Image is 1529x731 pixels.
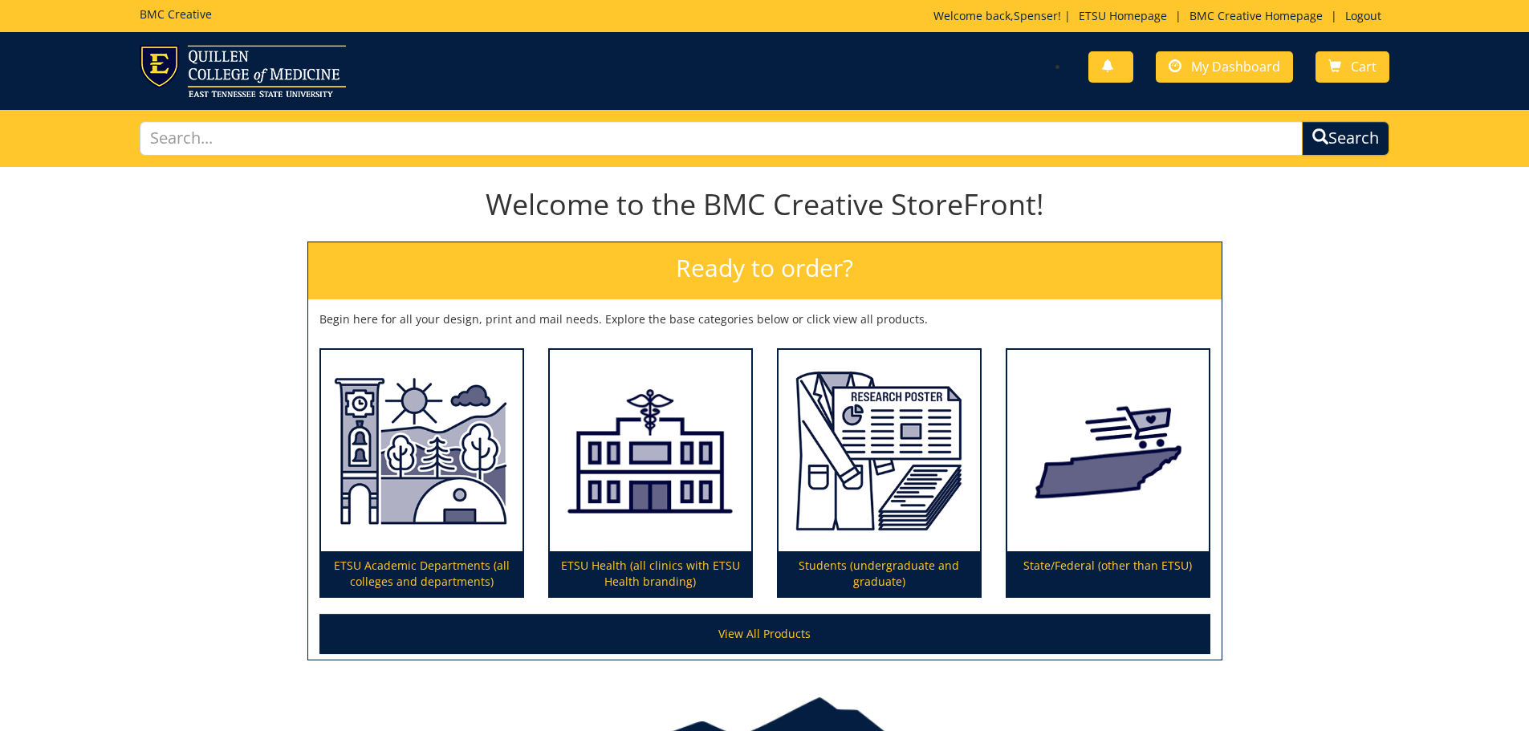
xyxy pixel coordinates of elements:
span: My Dashboard [1191,58,1280,75]
a: Cart [1316,51,1389,83]
p: ETSU Health (all clinics with ETSU Health branding) [550,551,751,596]
h5: BMC Creative [140,8,212,20]
p: State/Federal (other than ETSU) [1007,551,1209,596]
a: ETSU Academic Departments (all colleges and departments) [321,350,523,597]
a: State/Federal (other than ETSU) [1007,350,1209,597]
a: BMC Creative Homepage [1181,8,1331,23]
p: Students (undergraduate and graduate) [779,551,980,596]
a: Logout [1337,8,1389,23]
a: View All Products [319,614,1210,654]
p: ETSU Academic Departments (all colleges and departments) [321,551,523,596]
p: Begin here for all your design, print and mail needs. Explore the base categories below or click ... [319,311,1210,327]
input: Search... [140,121,1303,156]
img: ETSU Academic Departments (all colleges and departments) [321,350,523,552]
a: Students (undergraduate and graduate) [779,350,980,597]
span: Cart [1351,58,1377,75]
img: Students (undergraduate and graduate) [779,350,980,552]
a: ETSU Health (all clinics with ETSU Health branding) [550,350,751,597]
button: Search [1302,121,1389,156]
a: Spenser [1014,8,1058,23]
h1: Welcome to the BMC Creative StoreFront! [307,189,1222,221]
img: ETSU logo [140,45,346,97]
a: ETSU Homepage [1071,8,1175,23]
img: ETSU Health (all clinics with ETSU Health branding) [550,350,751,552]
img: State/Federal (other than ETSU) [1007,350,1209,552]
h2: Ready to order? [308,242,1222,299]
p: Welcome back, ! | | | [933,8,1389,24]
a: My Dashboard [1156,51,1293,83]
